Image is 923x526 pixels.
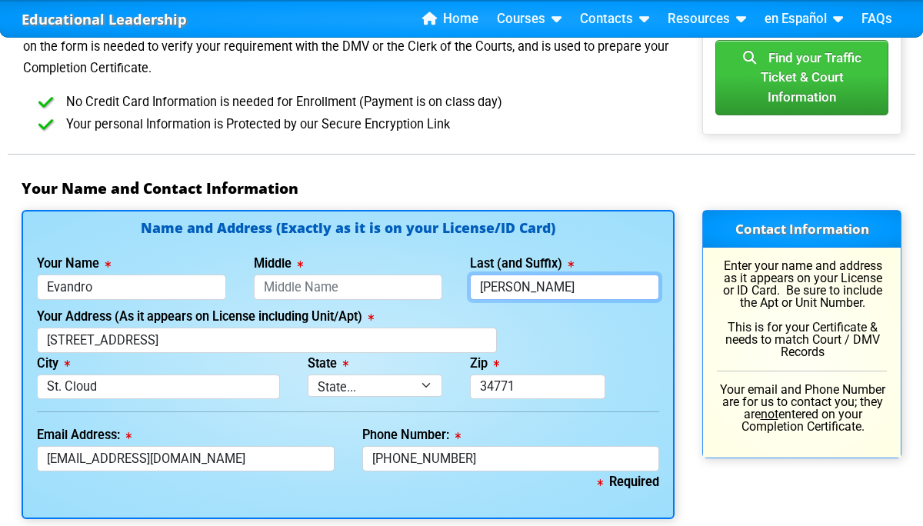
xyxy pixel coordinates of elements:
input: 123 Street Name [37,328,497,353]
h4: Name and Address (Exactly as it is on your License/ID Card) [37,221,659,235]
input: Where we can reach you [362,446,660,471]
button: Find your TrafficTicket & Court Information [715,40,888,116]
a: en Español [758,8,849,31]
a: Courses [491,8,568,31]
a: Contacts [574,8,655,31]
input: myname@domain.com [37,446,335,471]
h3: Contact Information [703,211,901,248]
u: not [761,407,778,421]
li: No Credit Card Information is needed for Enrollment (Payment is on class day) [46,92,675,114]
input: Middle Name [254,275,443,300]
b: Required [598,474,659,489]
li: Your personal Information is Protected by our Secure Encryption Link [46,114,675,136]
a: Home [416,8,485,31]
input: Tallahassee [37,375,280,400]
p: Your email and Phone Number are for us to contact you; they are entered on your Completion Certif... [717,384,887,433]
a: Resources [661,8,752,31]
label: City [37,358,70,370]
h3: Your Name and Contact Information [22,179,901,198]
label: Zip [470,358,499,370]
label: Your Address (As it appears on License including Unit/Apt) [37,311,374,323]
p: Enter your name and address as it appears on your License or ID Card. Be sure to include the Apt ... [717,260,887,358]
p: Use the form below to Register yourself for a Traditional Classroom Course at any of our location... [22,15,675,79]
label: Phone Number: [362,429,461,441]
label: Last (and Suffix) [470,258,574,270]
label: Middle [254,258,303,270]
a: Educational Leadership [22,7,187,32]
a: FAQs [855,8,898,31]
input: First Name [37,275,226,300]
label: State [308,358,348,370]
input: 33123 [470,375,605,400]
input: Last Name [470,275,659,300]
label: Email Address: [37,429,132,441]
label: Your Name [37,258,111,270]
